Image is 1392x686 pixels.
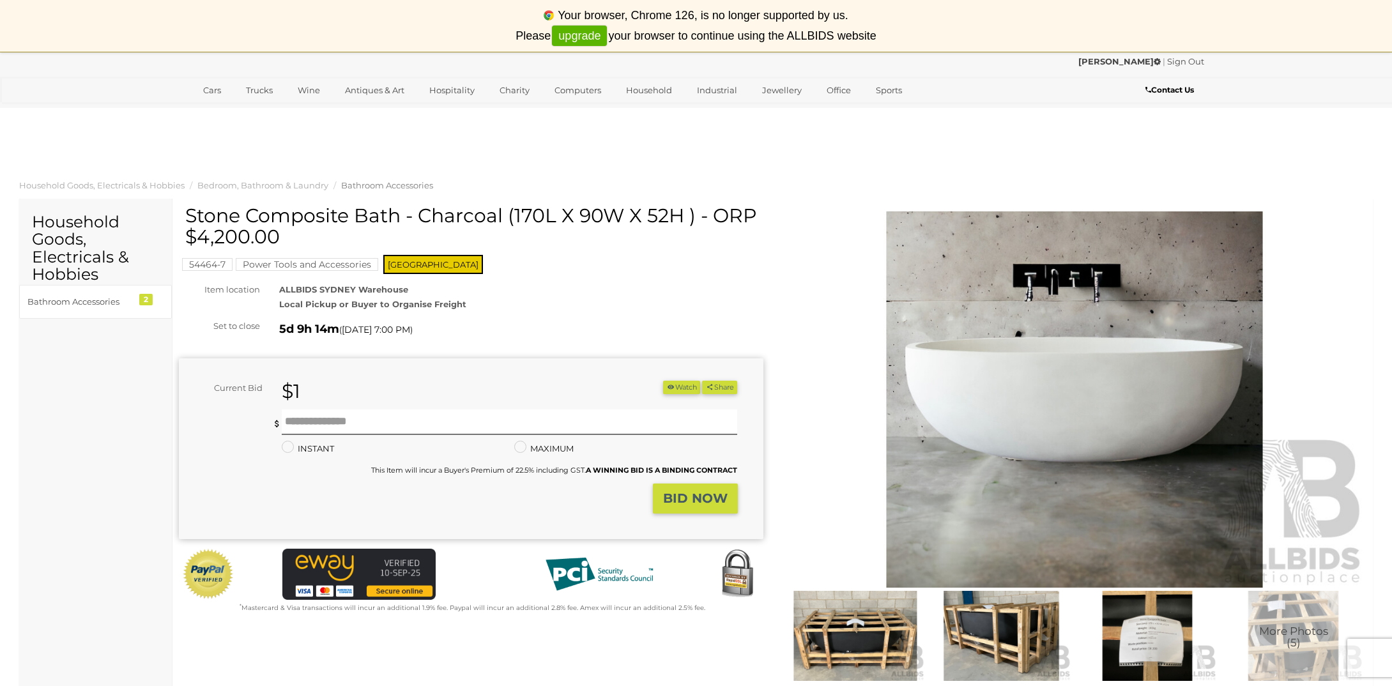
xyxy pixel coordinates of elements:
[341,180,433,190] a: Bathroom Accessories
[197,180,328,190] a: Bedroom, Bathroom & Laundry
[19,180,185,190] a: Household Goods, Electricals & Hobbies
[182,549,234,600] img: Official PayPal Seal
[712,549,763,600] img: Secured by Rapid SSL
[1167,56,1204,66] a: Sign Out
[238,80,281,101] a: Trucks
[1145,85,1194,95] b: Contact Us
[32,213,159,284] h2: Household Goods, Electricals & Hobbies
[139,294,153,305] div: 2
[1078,591,1218,681] img: Stone Composite Bath - Charcoal (170L X 90W X 52H ) - ORP $4,200.00
[931,591,1071,681] img: Stone Composite Bath - Charcoal (170L X 90W X 52H ) - ORP $4,200.00
[169,282,270,297] div: Item location
[185,205,760,247] h1: Stone Composite Bath - Charcoal (170L X 90W X 52H ) - ORP $4,200.00
[689,80,746,101] a: Industrial
[786,591,926,681] img: Stone Composite Bath - Charcoal (170L X 90W X 52H ) - ORP $4,200.00
[195,80,229,101] a: Cars
[702,381,737,394] button: Share
[179,381,272,395] div: Current Bid
[663,491,728,506] strong: BID NOW
[282,441,334,456] label: INSTANT
[282,549,436,600] img: eWAY Payment Gateway
[1145,83,1197,97] a: Contact Us
[618,80,680,101] a: Household
[182,259,233,270] a: 54464-7
[279,322,339,336] strong: 5d 9h 14m
[371,466,737,475] small: This Item will incur a Buyer's Premium of 22.5% including GST.
[282,379,300,403] strong: $1
[1223,591,1363,681] a: More Photos(5)
[169,319,270,333] div: Set to close
[546,80,609,101] a: Computers
[868,80,910,101] a: Sports
[27,294,133,309] div: Bathroom Accessories
[818,80,859,101] a: Office
[514,441,574,456] label: MAXIMUM
[1078,56,1161,66] strong: [PERSON_NAME]
[182,258,233,271] mark: 54464-7
[195,101,302,122] a: [GEOGRAPHIC_DATA]
[279,284,408,294] strong: ALLBIDS SYDNEY Warehouse
[236,259,378,270] a: Power Tools and Accessories
[19,285,172,319] a: Bathroom Accessories 2
[383,255,483,274] span: [GEOGRAPHIC_DATA]
[279,299,466,309] strong: Local Pickup or Buyer to Organise Freight
[289,80,328,101] a: Wine
[491,80,538,101] a: Charity
[1223,591,1363,681] img: Stone Composite Bath - Charcoal (170L X 90W X 52H ) - ORP $4,200.00
[663,381,700,394] li: Watch this item
[783,211,1367,588] img: Stone Composite Bath - Charcoal (170L X 90W X 52H ) - ORP $4,200.00
[339,324,413,335] span: ( )
[653,484,738,514] button: BID NOW
[342,324,410,335] span: [DATE] 7:00 PM
[663,381,700,394] button: Watch
[1259,625,1328,649] span: More Photos (5)
[754,80,810,101] a: Jewellery
[240,604,705,612] small: Mastercard & Visa transactions will incur an additional 1.9% fee. Paypal will incur an additional...
[236,258,378,271] mark: Power Tools and Accessories
[421,80,483,101] a: Hospitality
[586,466,737,475] b: A WINNING BID IS A BINDING CONTRACT
[552,26,607,47] a: upgrade
[1163,56,1165,66] span: |
[337,80,413,101] a: Antiques & Art
[1078,56,1163,66] a: [PERSON_NAME]
[535,549,663,600] img: PCI DSS compliant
